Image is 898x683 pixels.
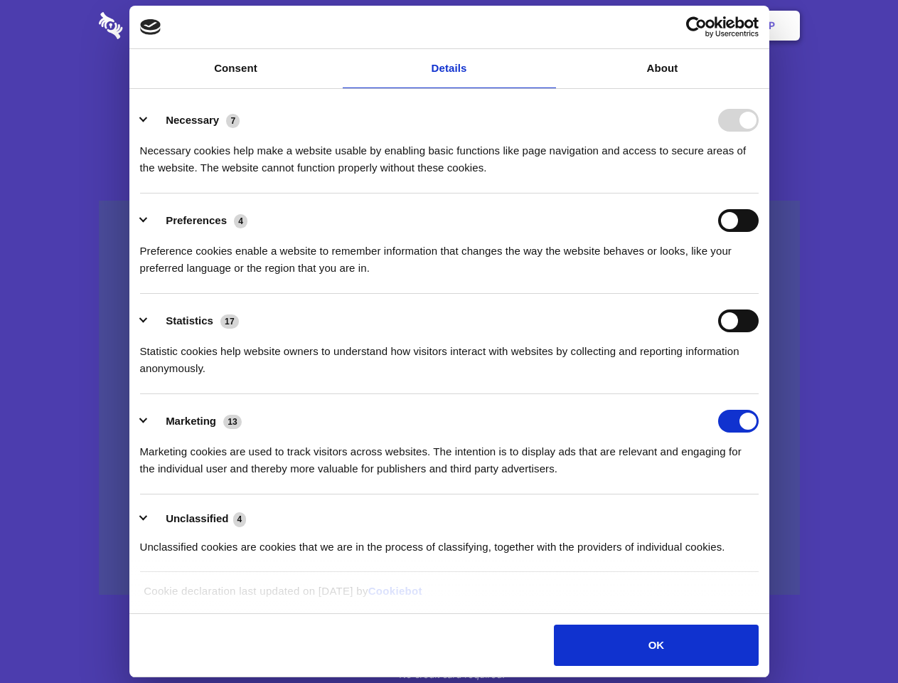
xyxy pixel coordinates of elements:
button: Preferences (4) [140,209,257,232]
img: logo [140,19,161,35]
button: OK [554,625,758,666]
h4: Auto-redaction of sensitive data, encrypted data sharing and self-destructing private chats. Shar... [99,129,800,176]
button: Marketing (13) [140,410,251,433]
a: Cookiebot [368,585,422,597]
div: Necessary cookies help make a website usable by enabling basic functions like page navigation and... [140,132,759,176]
a: Usercentrics Cookiebot - opens in a new window [634,16,759,38]
button: Necessary (7) [140,109,249,132]
span: 7 [226,114,240,128]
div: Statistic cookies help website owners to understand how visitors interact with websites by collec... [140,332,759,377]
button: Unclassified (4) [140,510,255,528]
label: Statistics [166,314,213,327]
a: Pricing [417,4,479,48]
a: Contact [577,4,642,48]
iframe: Drift Widget Chat Controller [827,612,881,666]
a: About [556,49,769,88]
div: Cookie declaration last updated on [DATE] by [133,583,765,610]
label: Marketing [166,415,216,427]
span: 4 [233,512,247,526]
a: Wistia video thumbnail [99,201,800,595]
a: Details [343,49,556,88]
button: Statistics (17) [140,309,248,332]
a: Login [645,4,707,48]
label: Necessary [166,114,219,126]
span: 13 [223,415,242,429]
h1: Eliminate Slack Data Loss. [99,64,800,115]
div: Preference cookies enable a website to remember information that changes the way the website beha... [140,232,759,277]
div: Marketing cookies are used to track visitors across websites. The intention is to display ads tha... [140,433,759,477]
span: 17 [220,314,239,329]
a: Consent [129,49,343,88]
label: Preferences [166,214,227,226]
span: 4 [234,214,247,228]
div: Unclassified cookies are cookies that we are in the process of classifying, together with the pro... [140,528,759,556]
img: logo-wordmark-white-trans-d4663122ce5f474addd5e946df7df03e33cb6a1c49d2221995e7729f52c070b2.svg [99,12,220,39]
